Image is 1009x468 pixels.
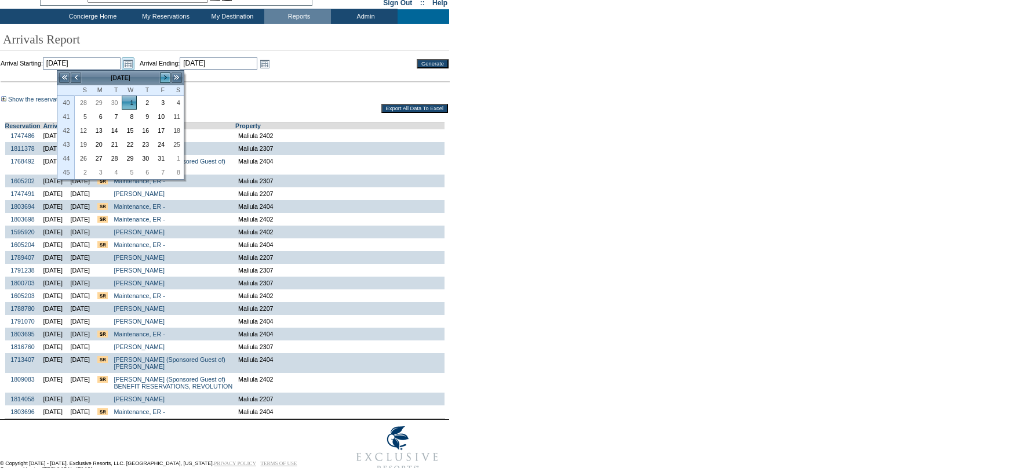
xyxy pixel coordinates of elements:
[52,9,131,24] td: Concierge Home
[90,124,106,137] td: Monday, October 13, 2025
[114,203,165,210] a: Maintenance, ER -
[235,373,445,393] td: Maliula 2402
[65,328,94,340] td: [DATE]
[57,137,75,151] th: 43
[107,124,121,137] a: 14
[235,129,445,142] td: Maliula 2402
[65,200,94,213] td: [DATE]
[41,238,66,251] td: [DATE]
[153,152,167,165] a: 31
[75,138,90,151] a: 19
[106,151,122,165] td: Tuesday, October 28, 2025
[10,396,35,402] a: 1814058
[122,85,137,96] th: Wednesday
[169,124,183,137] a: 18
[10,356,35,363] a: 1713407
[10,241,35,248] a: 1605204
[152,85,168,96] th: Friday
[169,166,183,179] a: 8
[97,241,108,248] input: There are special requests for this reservation!
[65,251,94,264] td: [DATE]
[168,96,184,110] td: Saturday, October 04, 2025
[5,122,41,129] a: Reservation
[41,302,66,315] td: [DATE]
[153,110,167,123] a: 10
[90,137,106,151] td: Monday, October 20, 2025
[137,166,152,179] a: 6
[41,353,66,373] td: [DATE]
[97,331,108,338] input: There are special requests for this reservation!
[75,96,90,109] a: 28
[137,110,152,124] td: Thursday, October 09, 2025
[152,151,168,165] td: Friday, October 31, 2025
[235,187,445,200] td: Maliula 2207
[137,110,152,123] a: 9
[106,85,122,96] th: Tuesday
[122,57,134,70] a: Open the calendar popup.
[65,353,94,373] td: [DATE]
[131,9,198,24] td: My Reservations
[75,137,90,151] td: Sunday, October 19, 2025
[41,155,66,175] td: [DATE]
[122,96,137,109] a: 1
[235,175,445,187] td: Maliula 2307
[114,376,232,390] a: [PERSON_NAME] (Sponsored Guest of)BENEFIT RESERVATIONS, REVOLUTION
[59,72,70,84] a: <<
[75,110,90,123] a: 5
[90,110,106,124] td: Monday, October 06, 2025
[114,267,165,274] a: [PERSON_NAME]
[65,373,94,393] td: [DATE]
[168,110,184,124] td: Saturday, October 11, 2025
[235,238,445,251] td: Maliula 2404
[57,151,75,165] th: 44
[91,110,105,123] a: 6
[122,124,137,137] a: 15
[137,124,152,137] a: 16
[41,393,66,405] td: [DATE]
[75,151,90,165] td: Sunday, October 26, 2025
[152,165,168,179] td: Friday, November 07, 2025
[10,177,35,184] a: 1605202
[41,129,66,142] td: [DATE]
[137,138,152,151] a: 23
[57,110,75,124] th: 41
[106,96,122,110] td: Tuesday, September 30, 2025
[97,408,108,415] input: There are special requests for this reservation!
[91,152,105,165] a: 27
[235,289,445,302] td: Maliula 2402
[10,216,35,223] a: 1803698
[43,122,63,129] a: Arrival
[331,9,398,24] td: Admin
[41,200,66,213] td: [DATE]
[65,315,94,328] td: [DATE]
[1,96,6,101] img: Show the reservation icon definitions
[235,264,445,277] td: Maliula 2307
[41,264,66,277] td: [DATE]
[114,241,165,248] a: Maintenance, ER -
[137,137,152,151] td: Thursday, October 23, 2025
[75,124,90,137] td: Sunday, October 12, 2025
[97,356,108,363] input: There are special requests for this reservation!
[65,264,94,277] td: [DATE]
[235,340,445,353] td: Maliula 2307
[10,228,35,235] a: 1595920
[168,151,184,165] td: Saturday, November 01, 2025
[41,213,66,226] td: [DATE]
[10,331,35,338] a: 1803695
[41,175,66,187] td: [DATE]
[90,96,106,110] td: Monday, September 29, 2025
[82,71,159,84] td: [DATE]
[65,187,94,200] td: [DATE]
[261,460,297,466] a: TERMS OF USE
[8,96,109,103] a: Show the reservation icon definitions
[106,124,122,137] td: Tuesday, October 14, 2025
[41,226,66,238] td: [DATE]
[91,166,105,179] a: 3
[91,138,105,151] a: 20
[97,203,108,210] input: There are special requests for this reservation!
[122,138,137,151] a: 22
[91,96,105,109] a: 29
[10,254,35,261] a: 1789407
[10,190,35,197] a: 1747491
[114,331,165,338] a: Maintenance, ER -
